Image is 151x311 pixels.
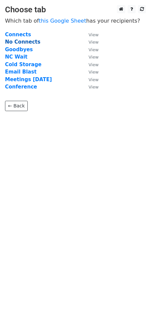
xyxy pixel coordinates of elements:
small: View [89,40,99,45]
a: Email Blast [5,69,36,75]
small: View [89,77,99,82]
a: Conference [5,84,37,90]
small: View [89,32,99,37]
a: ← Back [5,101,28,111]
iframe: Chat Widget [118,279,151,311]
a: this Google Sheet [39,18,86,24]
a: View [82,39,99,45]
a: View [82,62,99,68]
a: View [82,77,99,82]
small: View [89,70,99,75]
a: View [82,84,99,90]
a: No Connects [5,39,40,45]
small: View [89,47,99,52]
a: Meetings [DATE] [5,77,52,82]
small: View [89,62,99,67]
a: View [82,54,99,60]
a: View [82,32,99,38]
small: View [89,55,99,60]
a: Goodbyes [5,47,33,53]
small: View [89,84,99,89]
a: Cold Storage [5,62,41,68]
a: Connects [5,32,31,38]
a: View [82,69,99,75]
a: NC Wait [5,54,27,60]
a: View [82,47,99,53]
p: Which tab of has your recipients? [5,17,146,24]
h3: Choose tab [5,5,146,15]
